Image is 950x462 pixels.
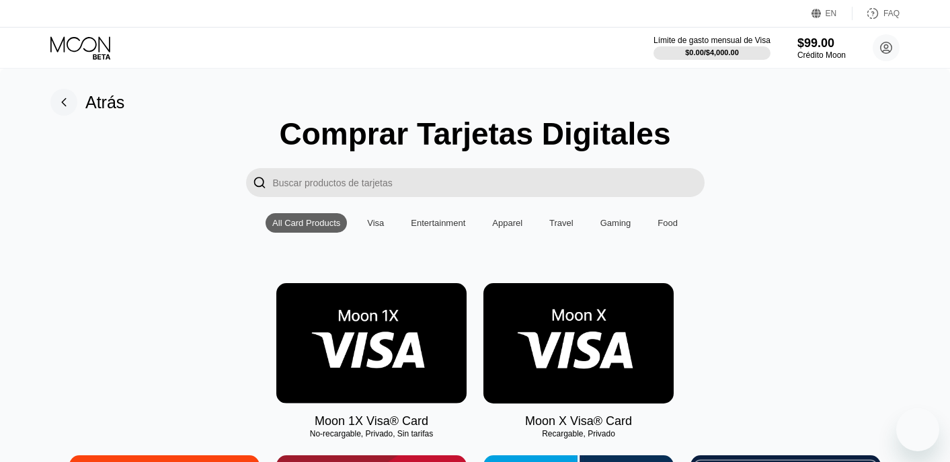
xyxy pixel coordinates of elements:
[253,175,266,190] div: 
[246,168,273,197] div: 
[85,93,124,112] div: Atrás
[525,414,632,428] div: Moon X Visa® Card
[411,218,465,228] div: Entertainment
[272,218,340,228] div: All Card Products
[492,218,522,228] div: Apparel
[483,429,674,438] div: Recargable, Privado
[853,7,900,20] div: FAQ
[279,116,670,152] div: Comprar Tarjetas Digitales
[600,218,631,228] div: Gaming
[50,89,124,116] div: Atrás
[315,414,428,428] div: Moon 1X Visa® Card
[685,48,739,56] div: $0.00 / $4,000.00
[485,213,529,233] div: Apparel
[797,36,846,60] div: $99.00Crédito Moon
[896,408,939,451] iframe: Botón para iniciar la ventana de mensajería
[404,213,472,233] div: Entertainment
[654,36,770,60] div: Límite de gasto mensual de Visa$0.00/$4,000.00
[266,213,347,233] div: All Card Products
[797,36,846,50] div: $99.00
[654,36,770,45] div: Límite de gasto mensual de Visa
[797,50,846,60] div: Crédito Moon
[594,213,638,233] div: Gaming
[273,168,705,197] input: Search card products
[826,9,837,18] div: EN
[276,429,467,438] div: No-recargable, Privado, Sin tarifas
[549,218,573,228] div: Travel
[812,7,853,20] div: EN
[651,213,684,233] div: Food
[658,218,678,228] div: Food
[360,213,391,233] div: Visa
[543,213,580,233] div: Travel
[883,9,900,18] div: FAQ
[367,218,384,228] div: Visa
